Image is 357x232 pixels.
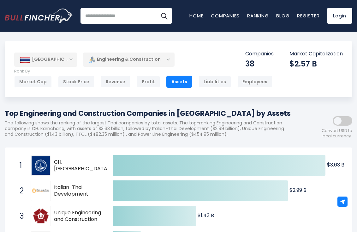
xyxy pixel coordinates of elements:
[276,12,289,19] a: Blog
[5,9,73,23] img: Bullfincher logo
[16,185,23,196] span: 2
[199,76,231,88] div: Liabilities
[32,188,50,193] img: Italian-Thai Development
[5,108,295,119] h1: Top Engineering and Construction Companies in [GEOGRAPHIC_DATA] by Assets
[16,160,23,171] span: 1
[16,211,23,222] span: 3
[156,8,172,24] button: Search
[289,186,306,194] text: $2.99 B
[247,12,269,19] a: Ranking
[322,128,352,139] span: Convert USD to local currency
[14,69,272,74] p: Rank By
[5,9,73,23] a: Go to homepage
[166,76,192,88] div: Assets
[237,76,272,88] div: Employees
[189,12,203,19] a: Home
[297,12,319,19] a: Register
[14,76,52,88] div: Market Cap
[14,53,77,66] div: [GEOGRAPHIC_DATA]
[101,76,130,88] div: Revenue
[289,51,343,57] p: Market Capitalization
[245,59,274,69] div: 38
[5,120,295,137] p: The following shows the ranking of the largest Thai companies by total assets. The top-ranking En...
[54,184,102,198] span: Italian-Thai Development
[54,210,102,223] span: Unique Engineering and Construction
[211,12,240,19] a: Companies
[32,207,50,225] img: Unique Engineering and Construction
[289,59,343,69] div: $2.57 B
[198,212,214,219] text: $1.43 B
[83,52,175,67] div: Engineering & Construction
[245,51,274,57] p: Companies
[137,76,160,88] div: Profit
[58,76,94,88] div: Stock Price
[32,156,50,175] img: CH. Karnchang
[327,8,352,24] a: Login
[54,159,110,172] span: CH. [GEOGRAPHIC_DATA]
[327,161,344,168] text: $3.63 B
